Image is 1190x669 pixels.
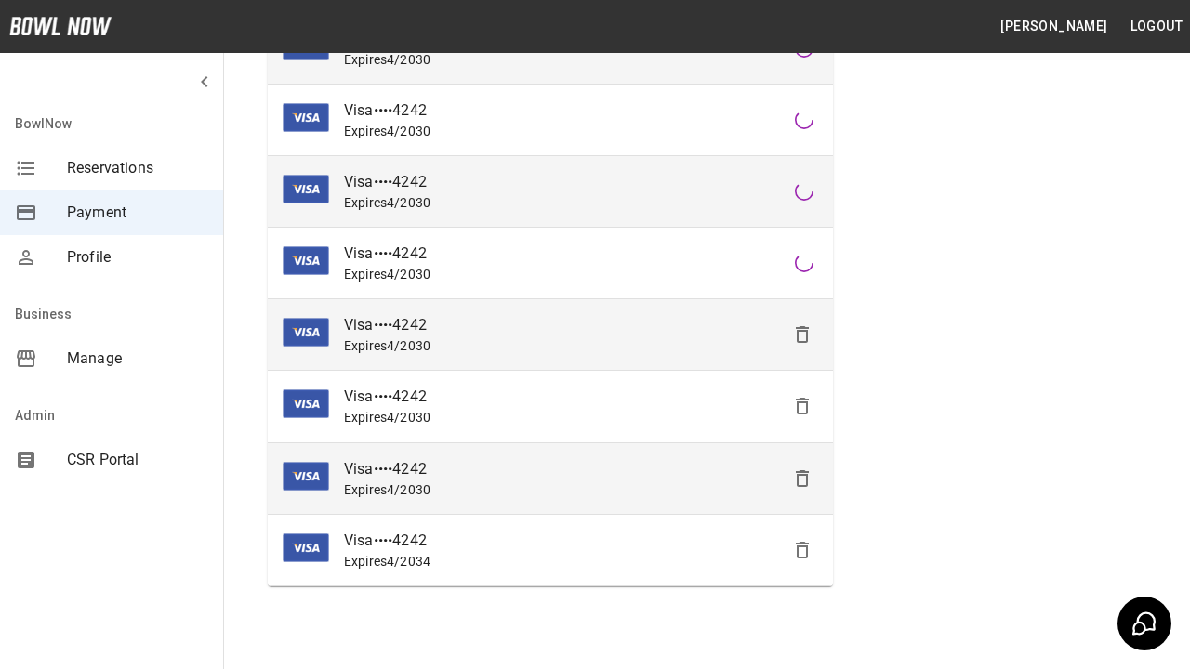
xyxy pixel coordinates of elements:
[283,175,329,203] img: card
[344,552,650,571] p: Expires 4 / 2034
[344,243,650,265] p: Visa •••• 4242
[283,389,329,418] img: card
[787,390,818,422] button: Delete
[344,50,650,69] p: Expires 4 / 2030
[344,336,650,355] p: Expires 4 / 2030
[283,246,329,275] img: card
[344,480,650,499] p: Expires 4 / 2030
[344,386,650,408] p: Visa •••• 4242
[344,122,650,140] p: Expires 4 / 2030
[1123,9,1190,44] button: Logout
[787,319,818,350] button: Delete
[283,462,329,491] img: card
[344,408,650,426] p: Expires 4 / 2030
[67,246,208,269] span: Profile
[344,314,650,336] p: Visa •••• 4242
[67,202,208,224] span: Payment
[344,193,650,212] p: Expires 4 / 2030
[9,17,112,35] img: logo
[787,534,818,566] button: Delete
[344,99,650,122] p: Visa •••• 4242
[344,458,650,480] p: Visa •••• 4242
[67,449,208,471] span: CSR Portal
[67,157,208,179] span: Reservations
[787,463,818,494] button: Delete
[67,348,208,370] span: Manage
[344,171,650,193] p: Visa •••• 4242
[283,533,329,562] img: card
[283,318,329,347] img: card
[283,103,329,132] img: card
[993,9,1115,44] button: [PERSON_NAME]
[344,530,650,552] p: Visa •••• 4242
[344,265,650,283] p: Expires 4 / 2030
